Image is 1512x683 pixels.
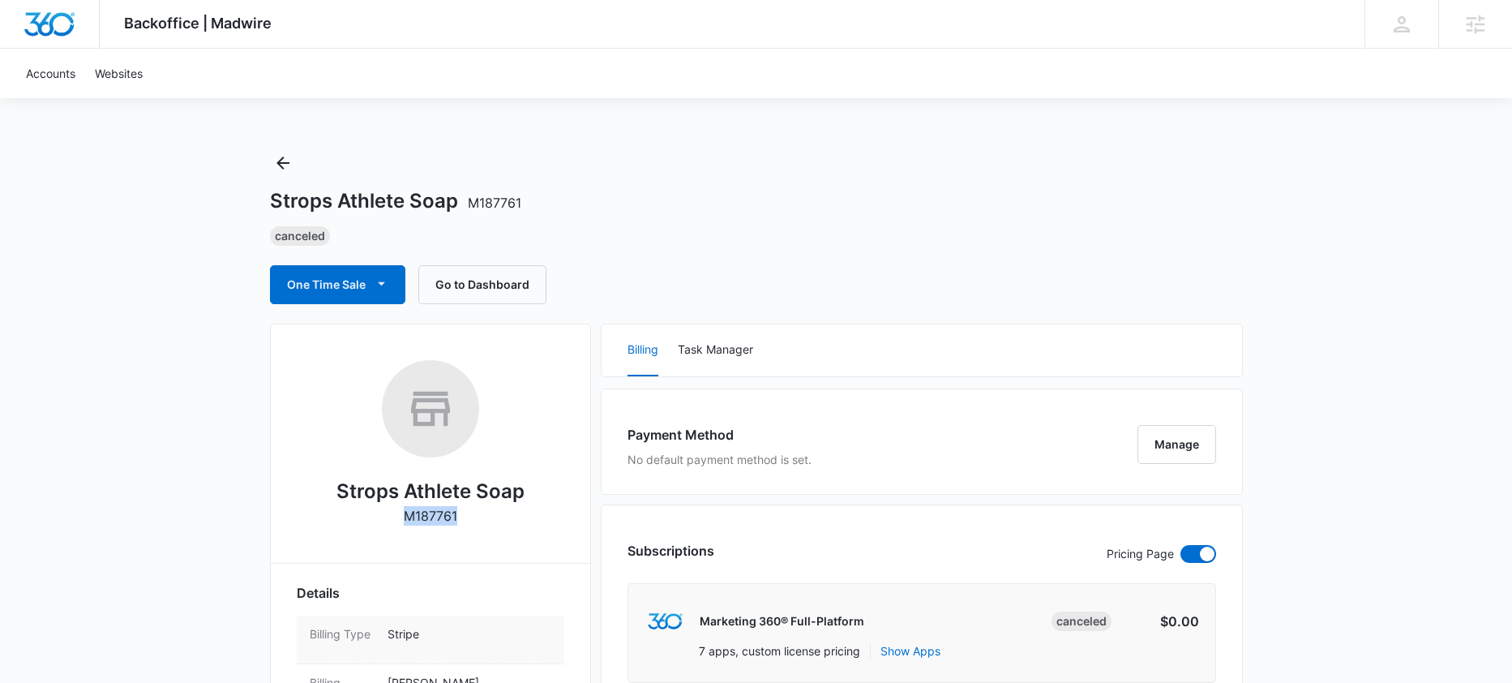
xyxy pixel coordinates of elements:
[628,425,812,445] h3: Payment Method
[270,265,405,304] button: One Time Sale
[1123,612,1199,631] p: $0.00
[1107,545,1174,563] p: Pricing Page
[310,625,375,642] dt: Billing Type
[1052,612,1112,631] div: Canceled
[336,477,525,506] h2: Strops Athlete Soap
[468,195,521,211] span: M187761
[16,49,85,98] a: Accounts
[1137,425,1216,464] button: Manage
[628,451,812,468] p: No default payment method is set.
[388,625,551,642] p: Stripe
[404,506,457,526] p: M187761
[297,616,564,664] div: Billing TypeStripe
[418,265,546,304] button: Go to Dashboard
[270,226,330,246] div: Canceled
[628,541,714,561] h3: Subscriptions
[700,613,864,629] p: Marketing 360® Full-Platform
[648,613,683,630] img: marketing360Logo
[270,189,521,213] h1: Strops Athlete Soap
[699,642,860,659] p: 7 apps, custom license pricing
[628,324,658,376] button: Billing
[678,324,753,376] button: Task Manager
[85,49,152,98] a: Websites
[880,642,940,659] button: Show Apps
[270,150,296,176] button: Back
[124,15,272,32] span: Backoffice | Madwire
[297,583,340,603] span: Details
